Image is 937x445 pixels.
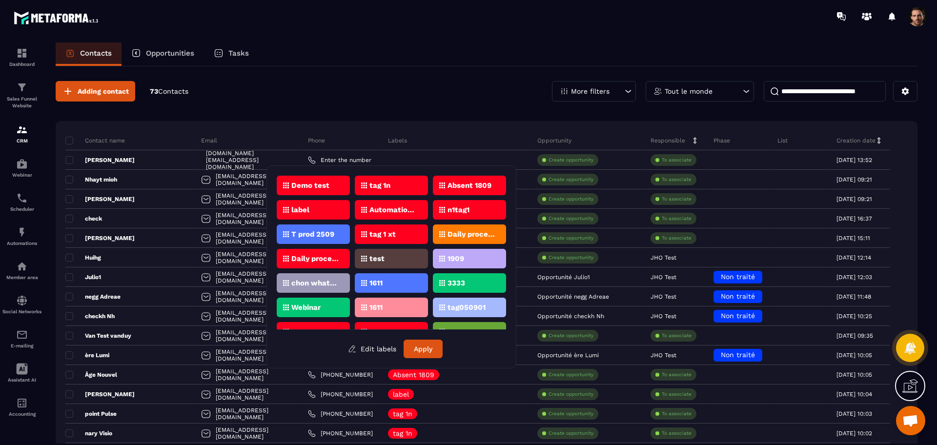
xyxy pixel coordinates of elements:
[836,157,872,163] p: [DATE] 13:52
[836,235,870,242] p: [DATE] 15:11
[2,377,41,383] p: Assistant AI
[65,156,135,164] p: [PERSON_NAME]
[448,182,491,189] p: Absent 1809
[65,429,112,437] p: nary Visio
[2,287,41,322] a: social-networksocial-networkSocial Networks
[2,40,41,74] a: formationformationDashboard
[308,410,373,418] a: [PHONE_NUMBER]
[2,275,41,280] p: Member area
[65,273,101,281] p: Julio1
[836,137,876,144] p: Creation date
[2,206,41,212] p: Scheduler
[393,430,412,437] p: tag 1n
[16,47,28,59] img: formation
[836,176,872,183] p: [DATE] 09:21
[665,88,713,95] p: Tout le monde
[369,231,396,238] p: tag 1 xt
[2,185,41,219] a: schedulerschedulerScheduler
[549,215,593,222] p: Create opportunity
[549,391,593,398] p: Create opportunity
[2,309,41,314] p: Social Networks
[393,410,412,417] p: tag 1n
[2,241,41,246] p: Automations
[308,137,325,144] p: Phone
[56,81,135,101] button: Adding contact
[651,137,685,144] p: Responsible
[836,371,872,378] p: [DATE] 10:05
[65,390,135,398] p: [PERSON_NAME]
[65,410,117,418] p: point Pulse
[836,430,872,437] p: [DATE] 10:02
[291,255,339,262] p: Daily process 21/1
[78,86,129,96] span: Adding contact
[448,206,469,213] p: n1tag1
[2,219,41,253] a: automationsautomationsAutomations
[777,137,788,144] p: List
[549,410,593,417] p: Create opportunity
[158,87,188,95] span: Contacts
[662,215,692,222] p: To associate
[662,391,692,398] p: To associate
[537,352,599,359] p: Opportunité ère Lumi
[721,312,755,320] span: Non traité
[65,176,117,183] p: Nhayt mioh
[662,235,692,242] p: To associate
[571,88,610,95] p: More filters
[537,137,571,144] p: Opportunity
[404,340,443,358] button: Apply
[537,313,604,320] p: Opportunité checkh Nh
[65,195,135,203] p: [PERSON_NAME]
[204,42,259,66] a: Tasks
[16,261,28,272] img: automations
[291,304,321,311] p: Webinar
[721,273,755,281] span: Non traité
[662,157,692,163] p: To associate
[662,371,692,378] p: To associate
[308,390,373,398] a: [PHONE_NUMBER]
[836,313,872,320] p: [DATE] 10:25
[369,182,390,189] p: tag 1n
[308,371,373,379] a: [PHONE_NUMBER]
[836,332,873,339] p: [DATE] 09:35
[16,192,28,204] img: scheduler
[308,429,373,437] a: [PHONE_NUMBER]
[2,322,41,356] a: emailemailE-mailing
[2,356,41,390] a: Assistant AI
[549,254,593,261] p: Create opportunity
[537,274,590,281] p: Opportunité Julio1
[16,329,28,341] img: email
[393,371,434,378] p: Absent 1809
[836,196,872,202] p: [DATE] 09:21
[448,280,465,286] p: 3333
[65,137,125,144] p: Contact name
[2,61,41,67] p: Dashboard
[369,328,404,335] p: tag05903
[721,292,755,300] span: Non traité
[388,137,407,144] p: Labels
[2,172,41,178] p: Webinar
[448,304,486,311] p: tag050901
[2,253,41,287] a: automationsautomationsMember area
[836,410,872,417] p: [DATE] 10:03
[651,274,676,281] p: JHO Test
[651,352,676,359] p: JHO Test
[651,313,676,320] p: JHO Test
[369,206,417,213] p: Automation 180901
[369,255,385,262] p: test
[341,340,404,358] button: Edit labels
[651,293,676,300] p: JHO Test
[662,176,692,183] p: To associate
[291,231,334,238] p: T prod 2509
[65,371,117,379] p: Âge Nouvel
[201,137,217,144] p: Email
[549,176,593,183] p: Create opportunity
[836,254,871,261] p: [DATE] 12:14
[369,304,383,311] p: 1611
[150,87,188,96] p: 73
[662,410,692,417] p: To associate
[65,215,102,222] p: check
[549,371,593,378] p: Create opportunity
[896,406,925,435] div: Mở cuộc trò chuyện
[662,196,692,202] p: To associate
[80,49,112,58] p: Contacts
